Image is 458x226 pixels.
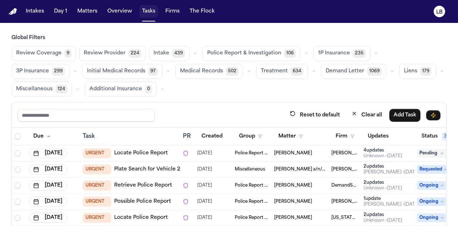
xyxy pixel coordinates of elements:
[11,34,447,42] h3: Global Filters
[79,46,146,61] button: Review Provider224
[148,67,158,76] span: 97
[226,67,239,76] span: 502
[139,5,158,18] button: Tasks
[149,46,190,61] button: Intake439
[85,82,157,97] button: Additional Insurance0
[321,64,386,79] button: Demand Letter1069
[9,8,17,15] a: Home
[51,5,70,18] button: Day 1
[291,67,303,76] span: 634
[154,50,169,57] span: Intake
[367,67,382,76] span: 1069
[64,49,72,58] span: 9
[16,68,49,75] span: 3P Insurance
[52,67,65,76] span: 299
[389,109,420,122] button: Add Task
[207,50,281,57] span: Police Report & Investigation
[187,5,218,18] button: The Flock
[84,50,126,57] span: Review Provider
[256,64,308,79] button: Treatment634
[145,85,152,93] span: 0
[23,5,47,18] button: Intakes
[16,86,53,93] span: Miscellaneous
[16,50,62,57] span: Review Coverage
[11,64,69,79] button: 3P Insurance299
[261,68,288,75] span: Treatment
[326,68,364,75] span: Demand Letter
[87,68,145,75] span: Initial Medical Records
[286,109,344,122] button: Reset to default
[203,46,301,61] button: Police Report & Investigation106
[11,46,76,61] button: Review Coverage9
[404,68,417,75] span: Liens
[353,49,366,58] span: 235
[89,86,142,93] span: Additional Insurance
[55,85,67,93] span: 124
[347,109,386,122] button: Clear all
[11,82,72,97] button: Miscellaneous124
[128,49,141,58] span: 224
[162,5,182,18] button: Firms
[175,64,243,79] button: Medical Records502
[284,49,296,58] span: 106
[9,8,17,15] img: Finch Logo
[180,68,223,75] span: Medical Records
[399,64,436,79] button: Liens179
[318,50,350,57] span: 1P Insurance
[426,110,440,120] button: Immediate Task
[74,5,100,18] button: Matters
[420,67,432,76] span: 179
[172,49,185,58] span: 439
[313,46,370,61] button: 1P Insurance235
[82,64,162,79] button: Initial Medical Records97
[104,5,135,18] button: Overview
